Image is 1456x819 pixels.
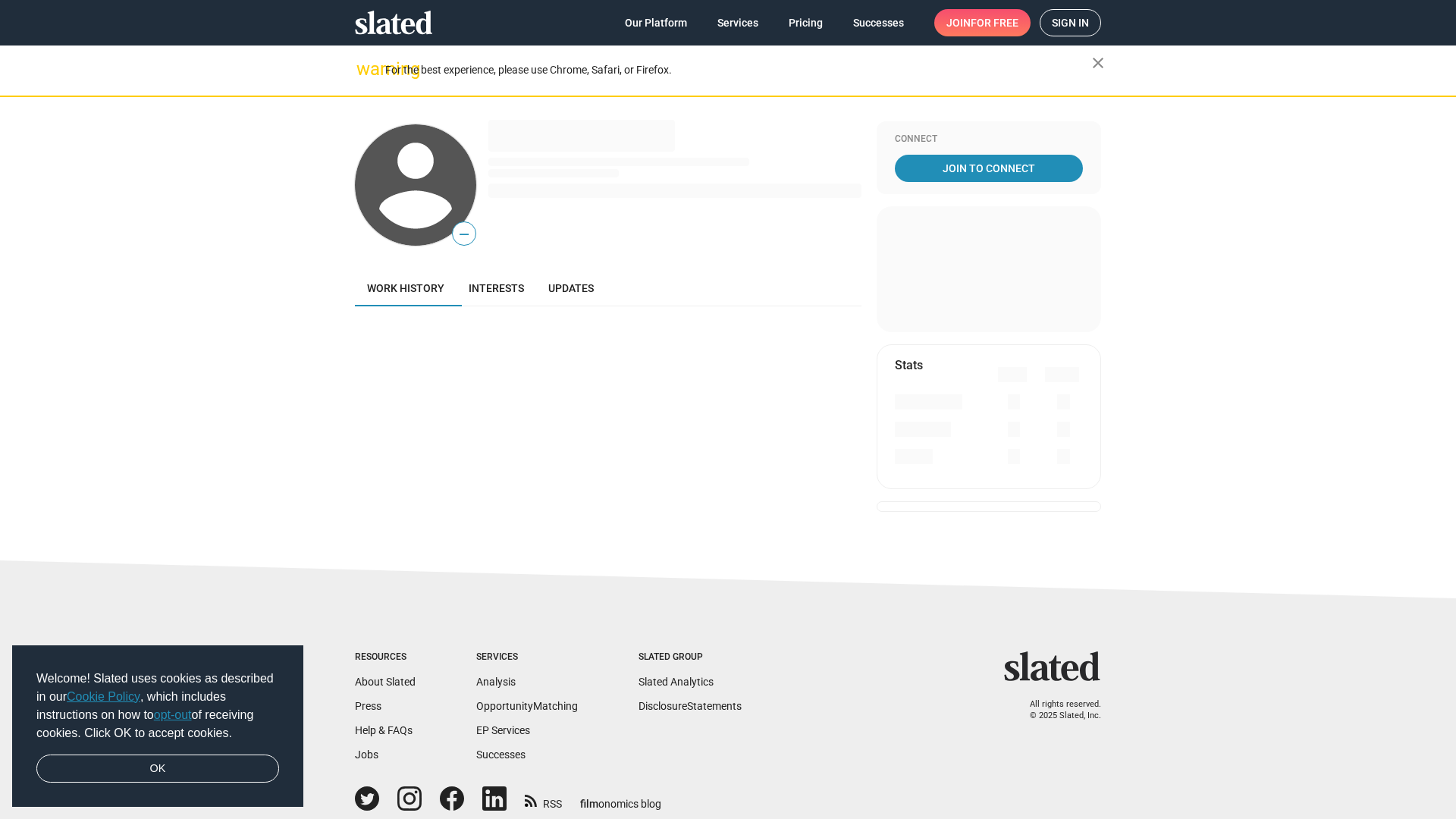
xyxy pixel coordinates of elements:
[469,282,524,294] span: Interests
[639,700,742,712] a: DisclosureStatements
[525,788,562,811] a: RSS
[67,690,140,703] a: Cookie Policy
[946,9,1018,36] span: Join
[476,724,530,736] a: EP Services
[895,133,1083,146] div: Connect
[934,9,1031,36] a: Joinfor free
[154,708,192,721] a: opt-out
[457,270,536,306] a: Interests
[777,9,835,36] a: Pricing
[1040,9,1101,36] a: Sign in
[36,670,279,742] span: Welcome! Slated uses cookies as described in our , which includes instructions on how to of recei...
[717,9,758,36] span: Services
[1089,54,1107,72] mat-icon: close
[841,9,916,36] a: Successes
[1052,10,1089,36] span: Sign in
[476,676,516,688] a: Analysis
[355,651,416,664] div: Resources
[367,282,444,294] span: Work history
[536,270,606,306] a: Updates
[355,748,378,761] a: Jobs
[639,651,742,664] div: Slated Group
[355,270,457,306] a: Work history
[895,357,923,373] mat-card-title: Stats
[789,9,823,36] span: Pricing
[355,724,413,736] a: Help & FAQs
[453,224,475,244] span: —
[613,9,699,36] a: Our Platform
[639,676,714,688] a: Slated Analytics
[12,645,303,808] div: cookieconsent
[476,748,526,761] a: Successes
[580,785,661,811] a: filmonomics blog
[895,155,1083,182] a: Join To Connect
[580,798,598,810] span: film
[355,700,381,712] a: Press
[971,9,1018,36] span: for free
[1014,699,1101,721] p: All rights reserved. © 2025 Slated, Inc.
[356,60,375,78] mat-icon: warning
[548,282,594,294] span: Updates
[385,60,1092,80] div: For the best experience, please use Chrome, Safari, or Firefox.
[853,9,904,36] span: Successes
[898,155,1080,182] span: Join To Connect
[476,700,578,712] a: OpportunityMatching
[476,651,578,664] div: Services
[355,676,416,688] a: About Slated
[625,9,687,36] span: Our Platform
[36,755,279,783] a: dismiss cookie message
[705,9,770,36] a: Services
